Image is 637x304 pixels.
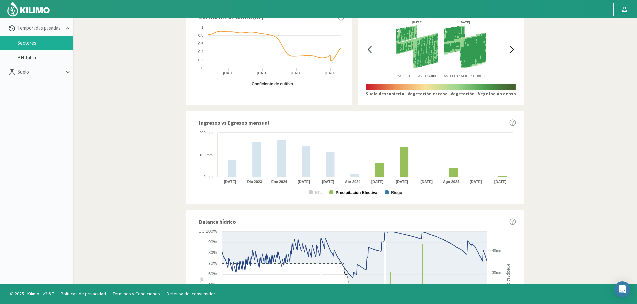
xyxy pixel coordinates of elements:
[366,91,404,97] p: Suelo descubierto
[427,74,437,78] span: 3X3
[271,180,288,184] text: Ene 2024
[208,250,217,255] text: 80%
[492,270,502,274] text: 30mm
[7,1,50,17] img: Kilimo
[444,21,486,24] div: [DATE]
[223,71,235,75] text: [DATE]
[396,74,438,78] p: Satélite: Planet
[17,55,73,61] a: BH Tabla
[396,24,438,69] img: 9607f0c7-8763-4998-b504-816ebbcffea1_-_planet_-_2024-10-24.png
[366,84,516,90] img: scale
[492,248,502,252] text: 40mm
[198,229,217,234] text: CC 100%
[199,119,269,127] span: Ingresos vs Egresos mensual
[208,271,217,276] text: 60%
[477,74,485,78] span: 10X10
[478,91,516,97] p: Vegetación densa
[252,82,293,86] text: Coeficiente de cultivo
[315,190,322,195] text: ETc
[16,24,64,32] p: Temporadas pasadas
[198,50,203,54] text: 0.4
[432,74,437,78] b: HD
[208,282,217,287] text: 50%
[371,180,384,184] text: [DATE]
[420,180,433,184] text: [DATE]
[17,40,73,46] a: Sectores
[167,291,215,297] a: Defensa del consumidor
[199,153,213,157] text: 100 mm
[391,190,402,195] text: Riego
[201,66,203,70] text: 0
[113,291,160,297] a: Términos y Condiciones
[208,261,217,266] text: 70%
[208,239,217,244] text: 90%
[198,33,203,37] text: 0.8
[396,21,438,24] div: [DATE]
[336,190,377,195] text: Precipitación Efectiva
[198,42,203,46] text: 0.6
[257,71,269,75] text: [DATE]
[198,58,203,62] text: 0.2
[345,180,361,184] text: Abr 2024
[204,175,213,179] text: 0 mm
[298,180,310,184] text: [DATE]
[444,24,486,69] img: 9607f0c7-8763-4998-b504-816ebbcffea1_-_sentinel_-_2024-10-24.png
[443,180,460,184] text: Ago 2024
[7,290,57,297] span: © 2025 - Kilimo - v2.6.7
[396,180,408,184] text: [DATE]
[444,74,486,78] p: Satélite: Sentinel
[325,71,336,75] text: [DATE]
[470,180,482,184] text: [DATE]
[199,218,236,226] span: Balance hídrico
[451,91,475,97] p: Vegetación
[199,131,213,135] text: 200 mm
[291,71,303,75] text: [DATE]
[16,68,64,76] p: Suelo
[224,180,236,184] text: [DATE]
[494,180,507,184] text: [DATE]
[614,281,630,297] div: Open Intercom Messenger
[199,277,204,293] text: Agua útil
[408,91,448,97] p: Vegetación escasa
[61,291,106,297] a: Políticas de privacidad
[322,180,334,184] text: [DATE]
[247,180,262,184] text: Dic 2023
[201,25,203,29] text: 1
